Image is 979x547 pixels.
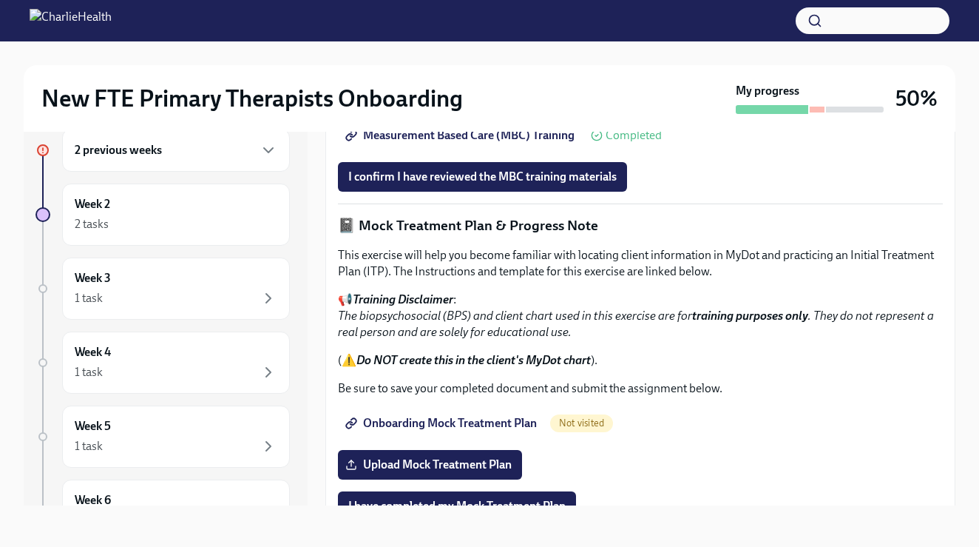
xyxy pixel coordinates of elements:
em: The biopsychosocial (BPS) and client chart used in this exercise are for . They do not represent ... [338,309,934,339]
span: Onboarding Mock Treatment Plan [348,416,537,431]
strong: Do NOT create this in the client's MyDot chart [356,353,591,367]
a: Week 22 tasks [35,184,290,246]
strong: My progress [736,83,799,99]
h6: Week 5 [75,418,111,434]
strong: training purposes only [692,309,808,323]
a: Onboarding Mock Treatment Plan [338,409,547,438]
h6: Week 6 [75,492,111,509]
span: Completed [606,130,662,141]
label: Upload Mock Treatment Plan [338,450,522,480]
h3: 50% [895,85,938,112]
h6: Week 2 [75,196,110,212]
h2: New FTE Primary Therapists Onboarding [41,84,463,113]
div: 1 task [75,290,103,306]
img: CharlieHealth [30,9,112,33]
span: Upload Mock Treatment Plan [348,457,512,472]
h6: Week 3 [75,270,111,286]
a: Week 6 [35,480,290,542]
h6: Week 4 [75,344,111,360]
button: I confirm I have reviewed the MBC training materials [338,162,627,192]
a: Measurement Based Care (MBC) Training [338,121,585,150]
h6: 2 previous weeks [75,142,162,158]
p: 📓 Mock Treatment Plan & Progress Note [338,216,943,235]
p: Be sure to save your completed document and submit the assignment below. [338,380,943,397]
strong: Training Disclaimer [353,292,453,306]
span: Not visited [550,417,613,429]
span: I confirm I have reviewed the MBC training materials [348,170,617,184]
p: 📢 : [338,292,943,340]
a: Week 51 task [35,406,290,468]
span: I have completed my Mock Treatment Plan [348,499,566,514]
button: I have completed my Mock Treatment Plan [338,491,576,521]
a: Week 41 task [35,332,290,394]
div: 2 tasks [75,216,109,232]
a: Week 31 task [35,258,290,320]
span: Measurement Based Care (MBC) Training [348,128,575,143]
p: (⚠️ ). [338,352,943,369]
p: This exercise will help you become familiar with locating client information in MyDot and practic... [338,247,943,280]
div: 1 task [75,438,103,454]
div: 1 task [75,364,103,380]
div: 2 previous weeks [62,129,290,172]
